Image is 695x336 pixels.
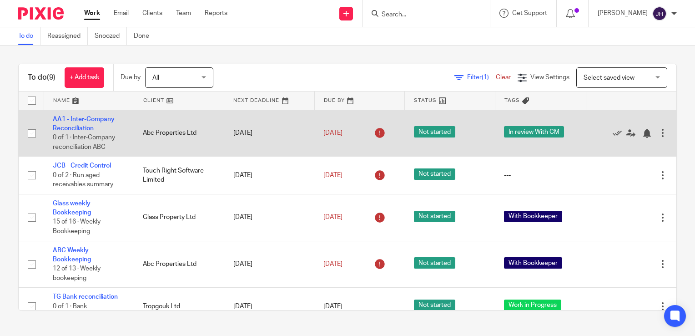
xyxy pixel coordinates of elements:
[53,265,101,281] span: 12 of 13 · Weekly bookeeping
[414,300,455,311] span: Not started
[613,128,626,137] a: Mark as done
[134,241,224,288] td: Abc Properties Ltd
[323,303,342,310] span: [DATE]
[53,219,101,235] span: 15 of 16 · Weekly Bookkeeping
[18,7,64,20] img: Pixie
[95,27,127,45] a: Snoozed
[504,98,520,103] span: Tags
[414,257,455,269] span: Not started
[134,110,224,157] td: Abc Properties Ltd
[224,288,314,325] td: [DATE]
[504,171,577,180] div: ---
[504,126,564,137] span: In review With CM
[530,74,569,81] span: View Settings
[512,10,547,16] span: Get Support
[134,157,224,194] td: Touch Right Software Limited
[323,214,342,220] span: [DATE]
[652,6,667,21] img: svg%3E
[467,74,496,81] span: Filter
[414,168,455,180] span: Not started
[53,116,115,132] a: AA1 - Inter-Company Reconciliation
[176,9,191,18] a: Team
[53,134,115,150] span: 0 of 1 · Inter-Company reconciliation ABC
[134,194,224,241] td: Glass Property Ltd
[53,294,118,300] a: TG Bank reconciliation
[18,27,40,45] a: To do
[114,9,129,18] a: Email
[323,172,342,178] span: [DATE]
[224,194,314,241] td: [DATE]
[53,163,111,169] a: JCB - Credit Control
[142,9,162,18] a: Clients
[224,157,314,194] td: [DATE]
[152,75,159,81] span: All
[28,73,55,82] h1: To do
[584,75,635,81] span: Select saved view
[496,74,511,81] a: Clear
[53,247,91,263] a: ABC Weekly Bookkeeping
[205,9,227,18] a: Reports
[482,74,489,81] span: (1)
[323,261,342,267] span: [DATE]
[224,110,314,157] td: [DATE]
[53,200,91,216] a: Glass weekly Bookkeeping
[65,67,104,88] a: + Add task
[504,211,562,222] span: With Bookkeeper
[381,11,463,19] input: Search
[53,172,113,188] span: 0 of 2 · Run aged receivables summary
[598,9,648,18] p: [PERSON_NAME]
[323,130,342,136] span: [DATE]
[414,211,455,222] span: Not started
[47,27,88,45] a: Reassigned
[504,300,561,311] span: Work in Progress
[134,288,224,325] td: Tropgouk Ltd
[121,73,141,82] p: Due by
[504,257,562,269] span: With Bookkeeper
[134,27,156,45] a: Done
[414,126,455,137] span: Not started
[84,9,100,18] a: Work
[224,241,314,288] td: [DATE]
[47,74,55,81] span: (9)
[53,303,91,319] span: 0 of 1 · Bank reconciliation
